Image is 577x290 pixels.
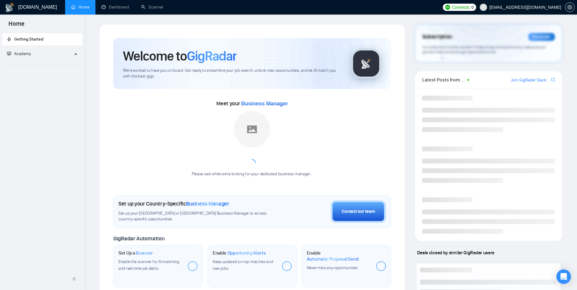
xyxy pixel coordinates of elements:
a: searchScanner [141,5,164,10]
span: Business Manager [241,101,288,107]
button: Contact our team [331,200,386,223]
img: logo [5,3,15,12]
span: Automatic Proposal Send [307,256,359,262]
span: 0 [471,4,474,11]
a: homeHome [71,5,89,10]
span: We're excited to have you on board. Get ready to streamline your job search, unlock new opportuni... [123,68,341,79]
button: setting [565,2,575,12]
span: Academy [14,51,31,56]
span: Keep updated on top matches and new jobs. [213,259,273,271]
span: Academy [7,51,31,56]
span: Opportunity Alerts [227,250,266,256]
span: double-left [72,276,78,282]
span: Getting Started [14,37,43,42]
span: Never miss any opportunities. [307,265,358,270]
span: Latest Posts from the GigRadar Community [422,76,466,84]
a: setting [565,5,575,10]
span: Scanner [136,250,153,256]
span: rocket [7,37,11,41]
a: dashboardDashboard [101,5,129,10]
span: user [481,5,486,9]
li: Getting Started [2,33,82,45]
span: GigRadar [187,48,237,64]
span: Your subscription will be renewed. To keep things running smoothly, make sure your payment method... [422,45,546,54]
h1: Set up your Country-Specific [118,200,229,207]
span: Connects: [452,4,470,11]
span: Set up your [GEOGRAPHIC_DATA] or [GEOGRAPHIC_DATA] Business Manager to access country-specific op... [118,211,279,222]
h1: Enable [307,250,371,262]
a: export [551,77,555,83]
span: loading [248,159,256,166]
h1: Enable [213,250,266,256]
span: fund-projection-screen [7,51,11,56]
div: Contact our team [342,208,375,215]
h1: Welcome to [123,48,237,64]
span: Deals closed by similar GigRadar users [415,247,497,258]
span: Subscription [422,32,452,42]
span: setting [565,5,574,10]
a: Join GigRadar Slack Community [511,77,550,84]
h1: Set Up a [118,250,153,256]
img: upwork-logo.png [445,5,450,10]
span: Meet your [216,100,288,107]
img: gigradar-logo.png [351,48,381,79]
li: Academy Homepage [2,62,82,66]
span: Business Manager [186,200,229,207]
img: placeholder.png [234,111,270,147]
span: export [551,77,555,82]
span: Enable the scanner for AI matching and real-time job alerts. [118,259,179,271]
span: Home [4,19,29,32]
div: Reminder [528,33,555,41]
div: Please wait while we're looking for your dedicated business manager... [188,171,316,177]
div: Open Intercom Messenger [556,269,571,284]
span: GigRadar Automation [113,235,164,242]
